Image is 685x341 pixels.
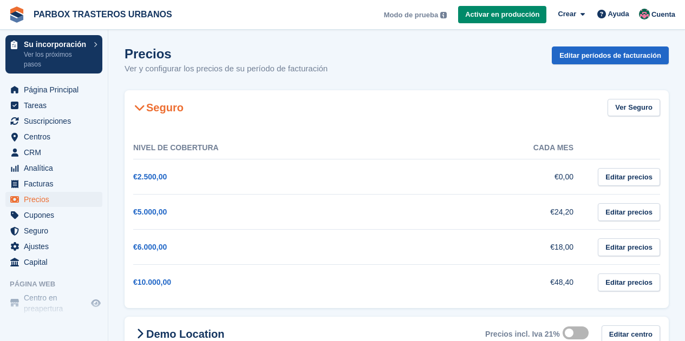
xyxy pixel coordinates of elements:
span: Suscripciones [24,113,89,129]
span: Ayuda [608,9,629,19]
a: menu [5,255,102,270]
a: menu [5,161,102,176]
img: stora-icon-8386f47178a22dfd0bd8f6a31ec36ba5ce8667c1dd55bd0f319d3a0aa187defe.svg [9,6,25,23]
td: €18,00 [364,230,596,265]
a: menu [5,176,102,191]
td: €48,40 [364,265,596,300]
span: Precios [24,192,89,207]
span: Cupones [24,208,89,223]
a: Editar períodos de facturación [552,46,669,64]
a: menu [5,98,102,113]
a: Activar en producción [458,6,546,24]
a: €2.500,00 [133,172,167,181]
th: Nivel de cobertura [133,137,364,159]
span: Tareas [24,98,89,113]
a: menu [5,223,102,238]
a: menú [5,292,102,314]
img: icon-info-grey-7440780725fd019a000dd9b08b2336e03edf1995a4989e88bcd33f0948082b44.svg [440,12,447,18]
span: Página web [10,279,108,290]
a: menu [5,82,102,97]
h1: Precios [125,46,328,61]
p: Su incorporación [24,41,88,48]
a: €5.000,00 [133,208,167,216]
a: Editar precios [598,168,660,186]
a: €6.000,00 [133,243,167,251]
span: Centro en preapertura [24,292,89,314]
a: Vista previa de la tienda [89,297,102,310]
a: Editar precios [598,203,660,221]
a: menu [5,208,102,223]
p: Ver los próximos pasos [24,50,88,69]
td: €0,00 [364,159,596,195]
a: Editar precios [598,273,660,291]
a: Ver Seguro [608,99,660,117]
span: Modo de prueba [384,10,438,21]
a: menu [5,145,102,160]
span: Seguro [24,223,89,238]
span: Activar en producción [465,9,539,20]
span: Facturas [24,176,89,191]
span: Analítica [24,161,89,176]
span: Centros [24,129,89,144]
a: Editar precios [598,238,660,256]
th: Cada mes [364,137,596,159]
span: Capital [24,255,89,270]
a: menu [5,239,102,254]
a: Su incorporación Ver los próximos pasos [5,35,102,73]
div: Precios incl. Iva 21% [485,330,560,339]
span: Ajustes [24,239,89,254]
td: €24,20 [364,195,596,230]
a: menu [5,192,102,207]
a: menu [5,129,102,144]
span: Página Principal [24,82,89,97]
a: menu [5,113,102,129]
h2: Seguro [133,101,184,114]
h2: Demo Location [133,327,224,340]
p: Ver y configurar los precios de su período de facturación [125,63,328,75]
a: €10.000,00 [133,278,171,286]
span: CRM [24,145,89,160]
img: Jose Manuel [639,9,650,19]
a: PARBOX TRASTEROS URBANOS [29,5,177,23]
span: Cuenta [651,9,675,20]
span: Crear [558,9,576,19]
